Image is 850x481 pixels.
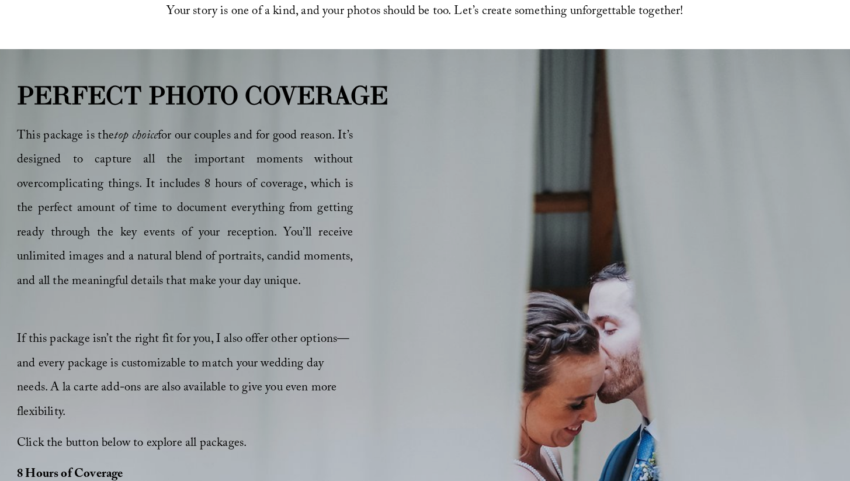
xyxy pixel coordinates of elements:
[114,126,158,147] em: top choice
[166,2,683,23] span: Your story is one of a kind, and your photos should be too. Let’s create something unforgettable ...
[17,434,247,455] span: Click the button below to explore all packages.
[17,126,353,293] span: This package is the for our couples and for good reason. It’s designed to capture all the importa...
[17,79,388,111] strong: PERFECT PHOTO COVERAGE
[17,330,349,423] span: If this package isn’t the right fit for you, I also offer other options—and every package is cust...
